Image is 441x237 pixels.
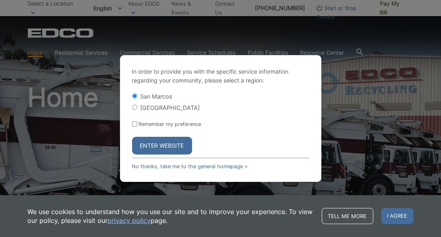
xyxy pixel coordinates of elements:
label: [GEOGRAPHIC_DATA] [141,104,200,111]
button: Enter Website [132,137,192,155]
label: Remember my preference [139,121,201,127]
span: I agree [381,208,414,224]
a: No thanks, take me to the general homepage > [132,163,248,169]
a: Tell me more [322,208,373,224]
p: We use cookies to understand how you use our site and to improve your experience. To view our pol... [28,207,314,225]
a: privacy policy [108,216,151,225]
label: San Marcos [141,93,173,100]
p: In order to provide you with the specific service information regarding your community, please se... [132,67,309,85]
